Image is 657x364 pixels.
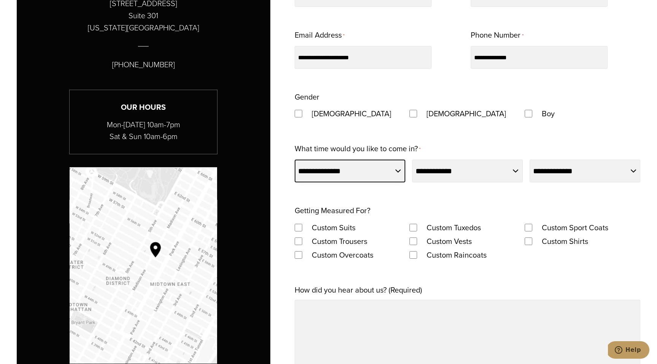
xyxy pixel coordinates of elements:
label: Custom Overcoats [304,248,381,262]
label: [DEMOGRAPHIC_DATA] [419,107,514,120]
label: Phone Number [471,28,523,43]
iframe: Opens a widget where you can chat to one of our agents [608,341,649,360]
label: Custom Raincoats [419,248,494,262]
a: Map to Alan David Custom [70,167,217,364]
p: [PHONE_NUMBER] [112,59,175,71]
label: Email Address [295,28,344,43]
legend: Getting Measured For? [295,204,370,217]
label: Custom Trousers [304,234,375,248]
label: Custom Sport Coats [534,221,616,234]
label: [DEMOGRAPHIC_DATA] [304,107,399,120]
label: Custom Vests [419,234,479,248]
legend: Gender [295,90,319,104]
label: Custom Shirts [534,234,596,248]
label: Custom Suits [304,221,363,234]
label: How did you hear about us? (Required) [295,283,422,297]
p: Mon-[DATE] 10am-7pm Sat & Sun 10am-6pm [70,119,217,142]
label: What time would you like to come in? [295,142,421,157]
label: Custom Tuxedos [419,221,489,234]
img: Google map with pin showing Alan David location at Madison Avenue & 53rd Street NY [70,167,217,364]
h3: Our Hours [70,101,217,113]
label: Boy [534,107,562,120]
